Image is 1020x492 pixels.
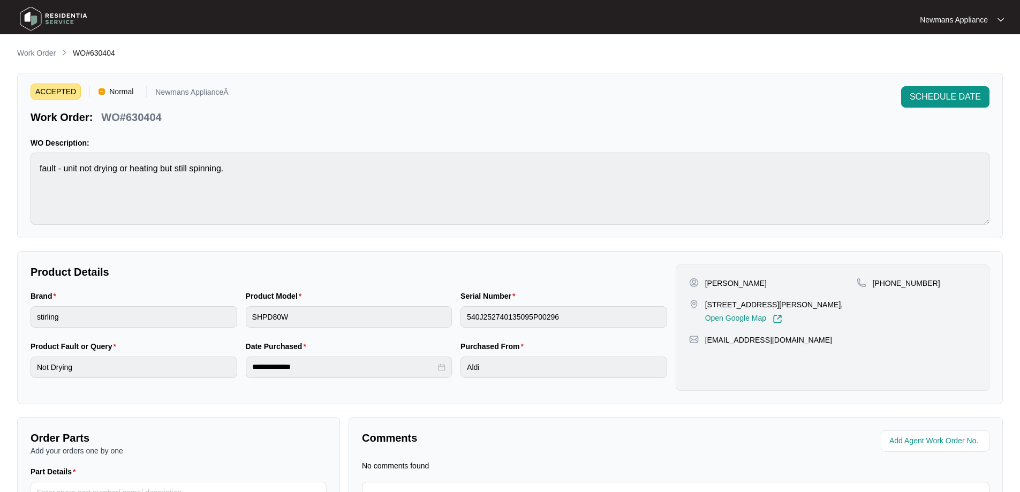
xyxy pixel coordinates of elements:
[73,49,115,57] span: WO#630404
[689,299,699,309] img: map-pin
[31,84,81,100] span: ACCEPTED
[857,278,866,287] img: map-pin
[901,86,989,108] button: SCHEDULE DATE
[705,335,832,345] p: [EMAIL_ADDRESS][DOMAIN_NAME]
[31,430,327,445] p: Order Parts
[31,264,667,279] p: Product Details
[873,278,940,289] p: [PHONE_NUMBER]
[689,278,699,287] img: user-pin
[31,153,989,225] textarea: fault - unit not drying or heating but still spinning.
[31,138,989,148] p: WO Description:
[101,110,161,125] p: WO#630404
[105,84,138,100] span: Normal
[460,357,667,378] input: Purchased From
[31,291,61,301] label: Brand
[705,299,843,310] p: [STREET_ADDRESS][PERSON_NAME],
[31,357,237,378] input: Product Fault or Query
[15,48,58,59] a: Work Order
[689,335,699,344] img: map-pin
[705,314,782,324] a: Open Google Map
[460,291,519,301] label: Serial Number
[460,306,667,328] input: Serial Number
[252,361,436,373] input: Date Purchased
[889,435,983,448] input: Add Agent Work Order No.
[246,306,452,328] input: Product Model
[246,291,306,301] label: Product Model
[773,314,782,324] img: Link-External
[31,110,93,125] p: Work Order:
[31,341,120,352] label: Product Fault or Query
[31,306,237,328] input: Brand
[910,90,981,103] span: SCHEDULE DATE
[705,278,767,289] p: [PERSON_NAME]
[246,341,311,352] label: Date Purchased
[362,430,668,445] p: Comments
[31,445,327,456] p: Add your orders one by one
[60,48,69,57] img: chevron-right
[998,17,1004,22] img: dropdown arrow
[17,48,56,58] p: Work Order
[460,341,528,352] label: Purchased From
[155,88,228,100] p: Newmans ApplianceÂ
[920,14,988,25] p: Newmans Appliance
[16,3,91,35] img: residentia service logo
[31,466,80,477] label: Part Details
[362,460,429,471] p: No comments found
[99,88,105,95] img: Vercel Logo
